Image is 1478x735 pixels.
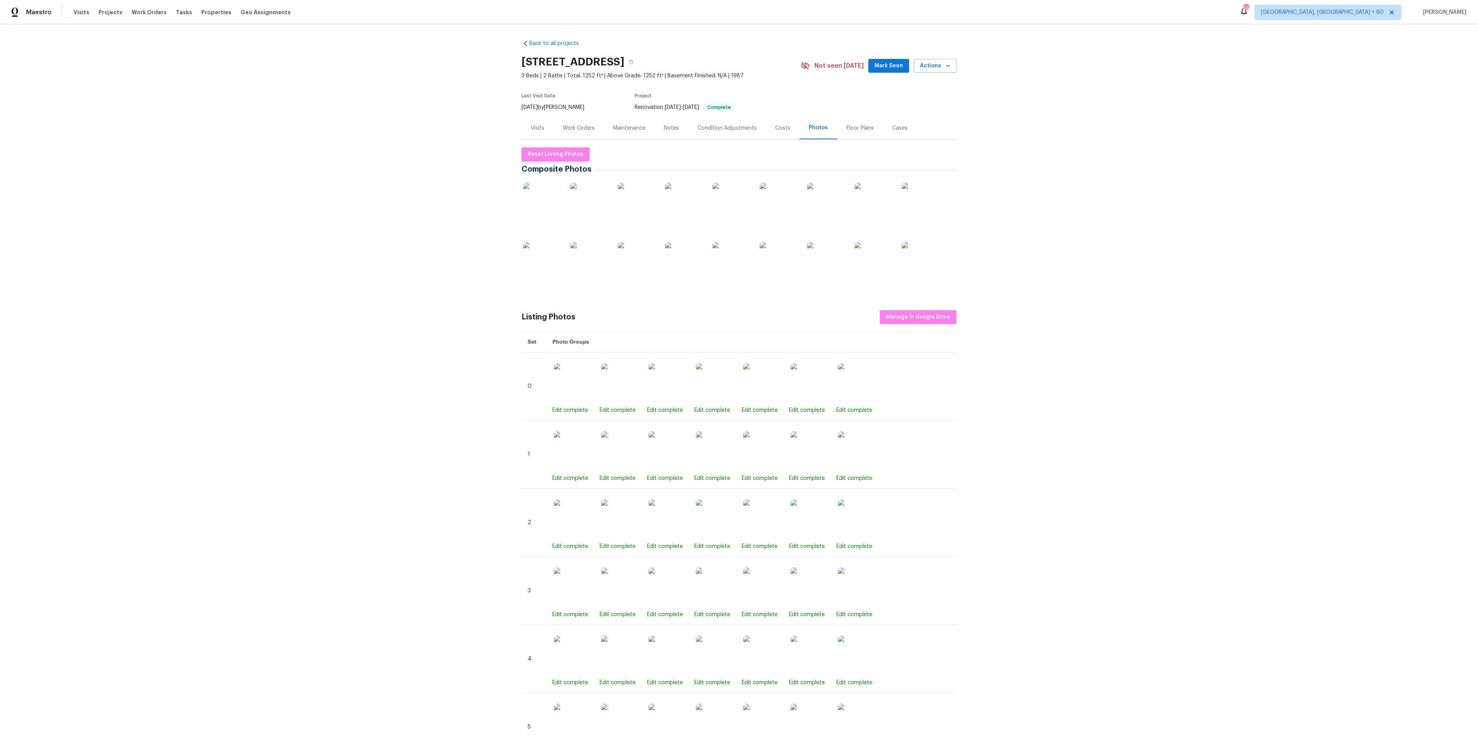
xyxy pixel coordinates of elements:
[742,679,777,687] div: Edit complete
[694,543,730,550] div: Edit complete
[522,105,538,110] span: [DATE]
[880,310,956,324] button: Manage in Google Drive
[920,61,950,71] span: Actions
[522,165,595,173] span: Composite Photos
[522,332,546,352] th: Set
[742,611,777,618] div: Edit complete
[1420,8,1466,16] span: [PERSON_NAME]
[647,611,683,618] div: Edit complete
[697,124,757,132] div: Condition Adjustments
[789,474,825,482] div: Edit complete
[522,40,595,47] a: Back to all projects
[789,406,825,414] div: Edit complete
[522,147,590,162] button: Reset Listing Photos
[789,679,825,687] div: Edit complete
[683,105,699,110] span: [DATE]
[176,10,192,15] span: Tasks
[647,406,683,414] div: Edit complete
[874,61,903,71] span: Mark Seen
[665,105,699,110] span: -
[775,124,790,132] div: Costs
[868,59,909,73] button: Mark Seen
[600,406,635,414] div: Edit complete
[886,312,950,322] span: Manage in Google Drive
[694,406,730,414] div: Edit complete
[522,625,546,693] td: 4
[241,8,291,16] span: Geo Assignments
[704,105,734,110] span: Complete
[522,557,546,625] td: 3
[522,489,546,557] td: 2
[742,474,777,482] div: Edit complete
[665,105,681,110] span: [DATE]
[836,679,872,687] div: Edit complete
[647,543,683,550] div: Edit complete
[836,406,872,414] div: Edit complete
[613,124,645,132] div: Maintenance
[635,94,652,98] span: Project
[74,8,89,16] span: Visits
[600,611,635,618] div: Edit complete
[836,474,872,482] div: Edit complete
[789,611,825,618] div: Edit complete
[624,55,638,69] button: Copy Address
[522,313,575,321] div: Listing Photos
[694,474,730,482] div: Edit complete
[563,124,595,132] div: Work Orders
[846,124,874,132] div: Floor Plans
[742,543,777,550] div: Edit complete
[892,124,908,132] div: Cases
[836,543,872,550] div: Edit complete
[522,421,546,489] td: 1
[552,611,588,618] div: Edit complete
[809,124,828,132] div: Photos
[522,72,801,80] span: 3 Beds | 2 Baths | Total: 1252 ft² | Above Grade: 1252 ft² | Basement Finished: N/A | 1987
[647,679,683,687] div: Edit complete
[647,474,683,482] div: Edit complete
[742,406,777,414] div: Edit complete
[694,611,730,618] div: Edit complete
[600,543,635,550] div: Edit complete
[814,62,864,70] span: Not seen [DATE]
[552,679,588,687] div: Edit complete
[552,406,588,414] div: Edit complete
[522,103,594,112] div: by [PERSON_NAME]
[1261,8,1384,16] span: [GEOGRAPHIC_DATA], [GEOGRAPHIC_DATA] + 60
[132,8,167,16] span: Work Orders
[522,58,624,66] h2: [STREET_ADDRESS]
[26,8,52,16] span: Maestro
[1243,5,1249,12] div: 664
[531,124,544,132] div: Visits
[522,352,546,421] td: 0
[664,124,679,132] div: Notes
[201,8,231,16] span: Properties
[552,543,588,550] div: Edit complete
[99,8,122,16] span: Projects
[528,150,584,159] span: Reset Listing Photos
[789,543,825,550] div: Edit complete
[694,679,730,687] div: Edit complete
[600,474,635,482] div: Edit complete
[914,59,956,73] button: Actions
[552,474,588,482] div: Edit complete
[836,611,872,618] div: Edit complete
[600,679,635,687] div: Edit complete
[635,105,735,110] span: Renovation
[546,332,956,352] th: Photo Groups
[522,94,555,98] span: Last Visit Date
